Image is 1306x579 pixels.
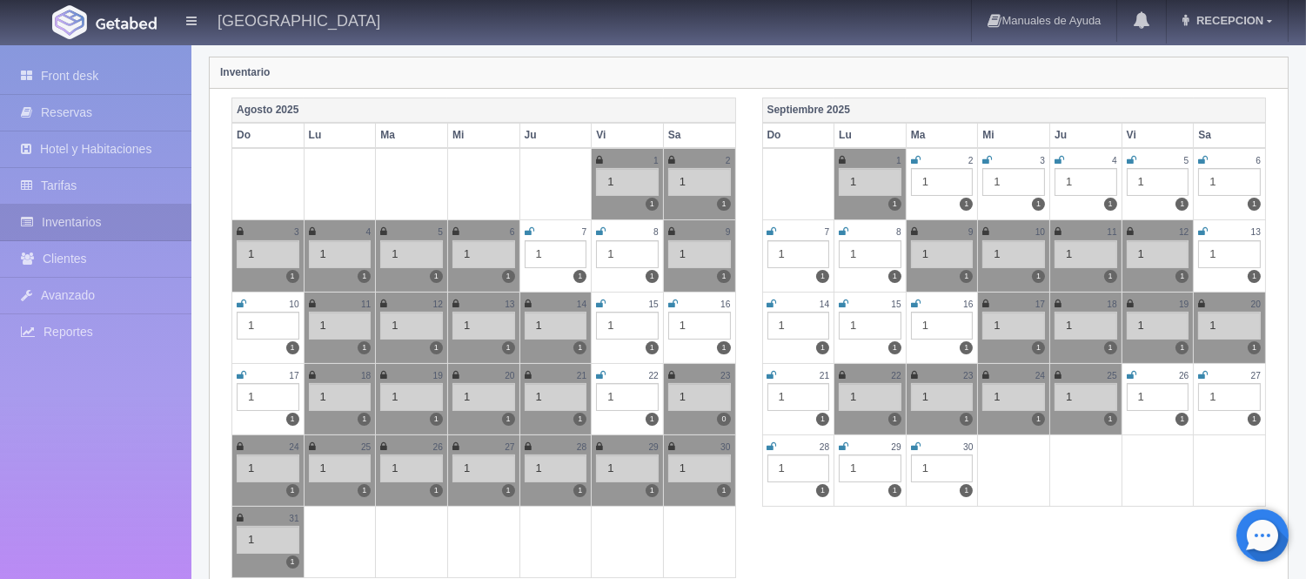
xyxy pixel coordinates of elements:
[767,383,830,411] div: 1
[726,156,731,165] small: 2
[1127,312,1189,340] div: 1
[1032,270,1045,283] label: 1
[294,227,299,237] small: 3
[717,341,730,354] label: 1
[960,413,973,426] label: 1
[982,312,1045,340] div: 1
[1035,371,1045,380] small: 24
[237,526,299,554] div: 1
[1122,123,1194,148] th: Vi
[519,123,592,148] th: Ju
[1256,156,1261,165] small: 6
[891,371,901,380] small: 22
[289,300,298,309] small: 10
[649,371,659,380] small: 22
[960,198,973,211] label: 1
[1251,300,1261,309] small: 20
[525,312,587,340] div: 1
[646,413,659,426] label: 1
[1251,371,1261,380] small: 27
[1198,240,1261,268] div: 1
[592,123,664,148] th: Vi
[1032,198,1045,211] label: 1
[960,484,973,497] label: 1
[358,484,371,497] label: 1
[820,300,829,309] small: 14
[361,442,371,452] small: 25
[816,413,829,426] label: 1
[577,442,586,452] small: 28
[430,413,443,426] label: 1
[911,383,974,411] div: 1
[1127,383,1189,411] div: 1
[767,454,830,482] div: 1
[502,484,515,497] label: 1
[1175,270,1189,283] label: 1
[1175,413,1189,426] label: 1
[820,371,829,380] small: 21
[896,227,901,237] small: 8
[452,454,515,482] div: 1
[505,371,514,380] small: 20
[525,240,587,268] div: 1
[1055,240,1117,268] div: 1
[960,270,973,283] label: 1
[717,413,730,426] label: 0
[1107,227,1116,237] small: 11
[1198,312,1261,340] div: 1
[668,312,731,340] div: 1
[502,413,515,426] label: 1
[380,454,443,482] div: 1
[982,168,1045,196] div: 1
[911,454,974,482] div: 1
[452,383,515,411] div: 1
[304,123,376,148] th: Lu
[286,413,299,426] label: 1
[358,341,371,354] label: 1
[834,123,907,148] th: Lu
[286,341,299,354] label: 1
[438,227,443,237] small: 5
[237,312,299,340] div: 1
[906,123,978,148] th: Ma
[237,383,299,411] div: 1
[525,383,587,411] div: 1
[430,341,443,354] label: 1
[289,371,298,380] small: 17
[1194,123,1266,148] th: Sa
[896,156,901,165] small: 1
[433,300,443,309] small: 12
[1192,14,1263,27] span: RECEPCION
[1040,156,1045,165] small: 3
[309,312,372,340] div: 1
[237,240,299,268] div: 1
[720,371,730,380] small: 23
[502,270,515,283] label: 1
[505,300,514,309] small: 13
[96,17,157,30] img: Getabed
[978,123,1050,148] th: Mi
[646,198,659,211] label: 1
[1198,383,1261,411] div: 1
[430,484,443,497] label: 1
[1032,341,1045,354] label: 1
[1179,300,1189,309] small: 19
[430,270,443,283] label: 1
[1104,341,1117,354] label: 1
[767,240,830,268] div: 1
[596,168,659,196] div: 1
[820,442,829,452] small: 28
[653,156,659,165] small: 1
[309,240,372,268] div: 1
[1175,341,1189,354] label: 1
[286,270,299,283] label: 1
[653,227,659,237] small: 8
[888,270,901,283] label: 1
[839,312,901,340] div: 1
[596,240,659,268] div: 1
[963,442,973,452] small: 30
[1107,371,1116,380] small: 25
[816,341,829,354] label: 1
[1112,156,1117,165] small: 4
[358,413,371,426] label: 1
